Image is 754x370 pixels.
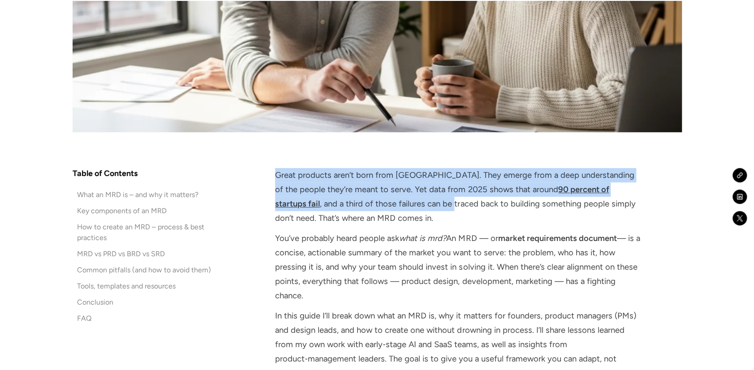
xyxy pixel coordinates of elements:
[77,206,167,216] div: Key components of an MRD
[77,265,211,275] div: Common pitfalls (and how to avoid them)
[73,168,138,179] h4: Table of Contents
[73,222,214,243] a: How to create an MRD – process & best practices
[77,189,198,200] div: What an MRD is – and why it matters?
[73,297,214,308] a: Conclusion
[73,189,214,200] a: What an MRD is – and why it matters?
[275,231,640,303] p: You’ve probably heard people ask An MRD — or — is a concise, actionable summary of the market you...
[73,206,214,216] a: Key components of an MRD
[399,233,446,243] em: what is mrd?
[77,297,113,308] div: Conclusion
[73,313,214,324] a: FAQ
[498,233,616,243] strong: market requirements document
[77,281,176,292] div: Tools, templates and resources
[73,265,214,275] a: Common pitfalls (and how to avoid them)
[77,222,214,243] div: How to create an MRD – process & best practices
[73,249,214,259] a: MRD vs PRD vs BRD vs SRD
[77,249,165,259] div: MRD vs PRD vs BRD vs SRD
[77,313,91,324] div: FAQ
[275,168,640,226] p: Great products aren’t born from [GEOGRAPHIC_DATA]. They emerge from a deep understanding of the p...
[73,281,214,292] a: Tools, templates and resources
